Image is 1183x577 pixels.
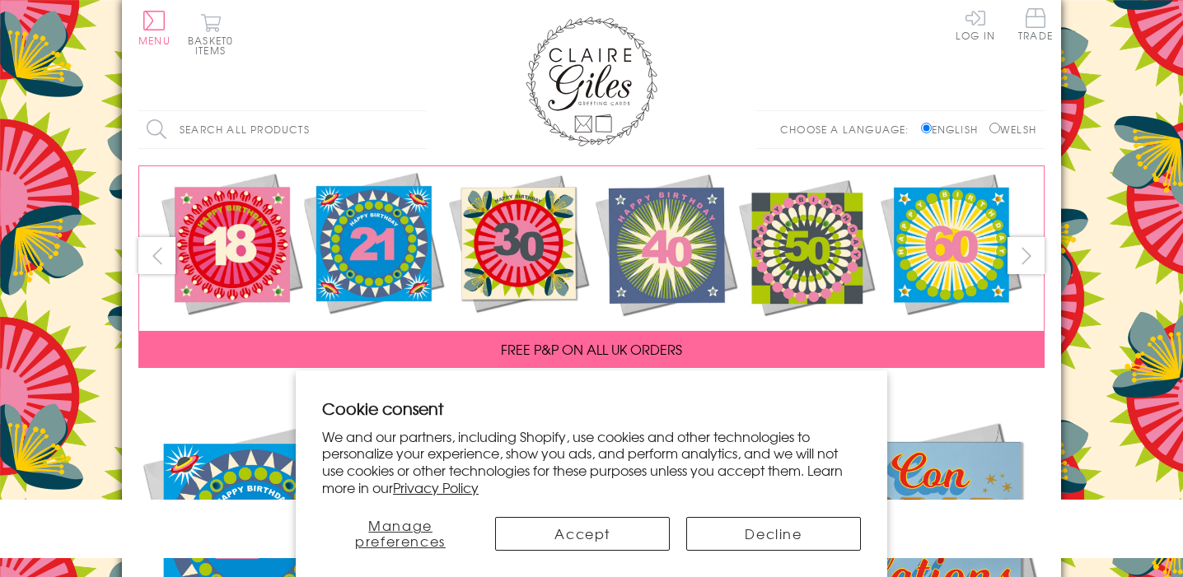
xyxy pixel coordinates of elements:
span: Trade [1018,8,1053,40]
a: Trade [1018,8,1053,44]
a: Log In [956,8,995,40]
label: Welsh [989,122,1036,137]
input: Search all products [138,111,427,148]
button: Menu [138,11,171,45]
button: Manage preferences [322,517,479,551]
span: FREE P&P ON ALL UK ORDERS [501,339,682,359]
p: Choose a language: [780,122,918,137]
button: Accept [495,517,670,551]
span: 0 items [195,33,233,58]
div: Carousel Pagination [138,380,1045,406]
button: Decline [686,517,861,551]
a: Privacy Policy [393,477,479,497]
button: prev [138,237,175,274]
input: English [921,123,932,133]
input: Welsh [989,123,1000,133]
button: Basket0 items [188,13,233,55]
button: next [1008,237,1045,274]
label: English [921,122,986,137]
img: Claire Giles Greetings Cards [526,16,657,147]
p: We and our partners, including Shopify, use cookies and other technologies to personalize your ex... [322,428,861,496]
span: Menu [138,33,171,48]
h2: Cookie consent [322,397,861,420]
span: Manage preferences [355,515,446,551]
input: Search [410,111,427,148]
